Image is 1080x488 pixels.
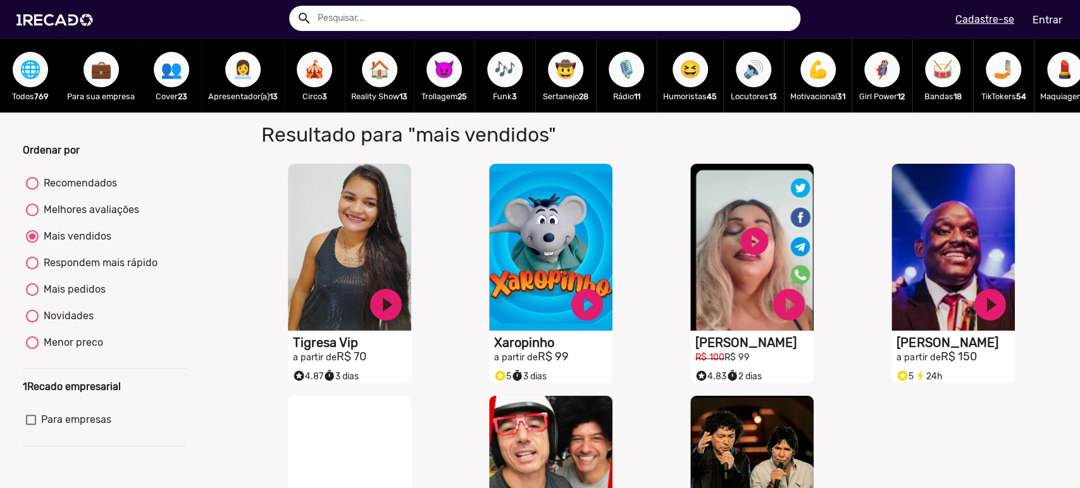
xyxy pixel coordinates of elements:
i: Selo super talento [695,367,707,382]
b: 11 [634,92,640,101]
span: 🤳🏼 [993,52,1014,87]
small: stars [897,370,909,382]
button: 👥 [154,52,189,87]
b: 31 [837,92,845,101]
b: 28 [579,92,588,101]
span: 💄 [1054,52,1076,87]
b: 25 [457,92,467,101]
b: 13 [399,92,407,101]
button: 🥁 [925,52,960,87]
p: Humoristas [663,90,717,102]
span: 24h [914,371,942,382]
b: 3 [322,92,327,101]
button: 💼 [84,52,119,87]
p: Locutores [729,90,778,102]
small: stars [293,370,305,382]
b: 45 [707,92,717,101]
h1: [PERSON_NAME] [695,335,814,350]
p: Para sua empresa [67,90,135,102]
b: 769 [34,92,49,101]
span: 👥 [161,52,182,87]
i: timer [726,367,738,382]
h1: [PERSON_NAME] [897,335,1015,350]
span: 🔊 [743,52,764,87]
a: play_circle_filled [971,286,1009,324]
div: Mais pedidos [39,282,106,297]
p: Todos [6,90,54,102]
p: Apresentador(a) [208,90,278,102]
button: 👩‍💼 [225,52,261,87]
video: S1RECADO vídeos dedicados para fãs e empresas [489,164,612,331]
small: bolt [914,370,926,382]
span: 4.87 [293,371,323,382]
button: 💪 [800,52,836,87]
b: 13 [270,92,278,101]
span: 🎙️ [616,52,637,87]
p: Bandas [919,90,967,102]
p: Cover [147,90,196,102]
button: 🏠 [362,52,397,87]
p: Motivacional [790,90,845,102]
span: 5 [897,371,914,382]
span: 😆 [680,52,701,87]
h1: Resultado para "mais vendidos" [252,123,783,147]
p: TikTokers [979,90,1027,102]
small: a partir de [897,352,940,363]
h2: R$ 99 [494,350,612,364]
button: 🤠 [548,52,583,87]
div: Mais vendidos [39,229,111,244]
span: 🎶 [494,52,516,87]
video: S1RECADO vídeos dedicados para fãs e empresas [690,164,814,331]
video: S1RECADO vídeos dedicados para fãs e empresas [891,164,1015,331]
span: 🌐 [20,52,41,87]
span: 😈 [433,52,455,87]
a: play_circle_filled [367,286,405,324]
span: 🥁 [932,52,953,87]
i: timer [511,367,523,382]
button: 😈 [426,52,462,87]
p: Funk [481,90,529,102]
small: stars [695,370,707,382]
button: 🔊 [736,52,771,87]
span: 2 dias [726,371,762,382]
a: play_circle_filled [568,286,606,324]
i: Selo super talento [897,367,909,382]
b: 3 [512,92,517,101]
small: a partir de [293,352,337,363]
b: 23 [178,92,187,101]
a: play_circle_filled [769,286,807,324]
span: 💪 [807,52,829,87]
i: bolt [914,367,926,382]
h2: R$ 150 [897,350,1015,364]
p: Reality Show [351,90,407,102]
b: Ordenar por [23,144,80,156]
div: Menor preco [39,335,103,350]
h1: Tigresa Vip [293,335,411,350]
span: 👩‍💼 [232,52,254,87]
span: 4.83 [695,371,726,382]
a: Entrar [1024,9,1071,31]
small: timer [726,370,738,382]
small: timer [511,370,523,382]
span: Para empresas [41,412,111,427]
b: 18 [953,92,962,101]
input: Pesquisar... [308,6,801,31]
button: 🎪 [297,52,332,87]
span: 🎪 [304,52,325,87]
small: R$ 100 [695,352,724,363]
h2: R$ 70 [293,350,411,364]
div: Respondem mais rápido [39,255,158,271]
span: 💼 [90,52,112,87]
i: Selo super talento [293,367,305,382]
button: 🦸‍♀️ [864,52,900,87]
button: 🌐 [13,52,48,87]
span: 🏠 [369,52,390,87]
span: 🤠 [555,52,576,87]
div: Novidades [39,308,94,324]
span: 5 [494,371,511,382]
div: Melhores avaliações [39,202,139,217]
h1: Xaropinho [494,335,612,350]
small: timer [323,370,335,382]
span: 3 dias [511,371,547,382]
mat-icon: Example home icon [297,11,312,26]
